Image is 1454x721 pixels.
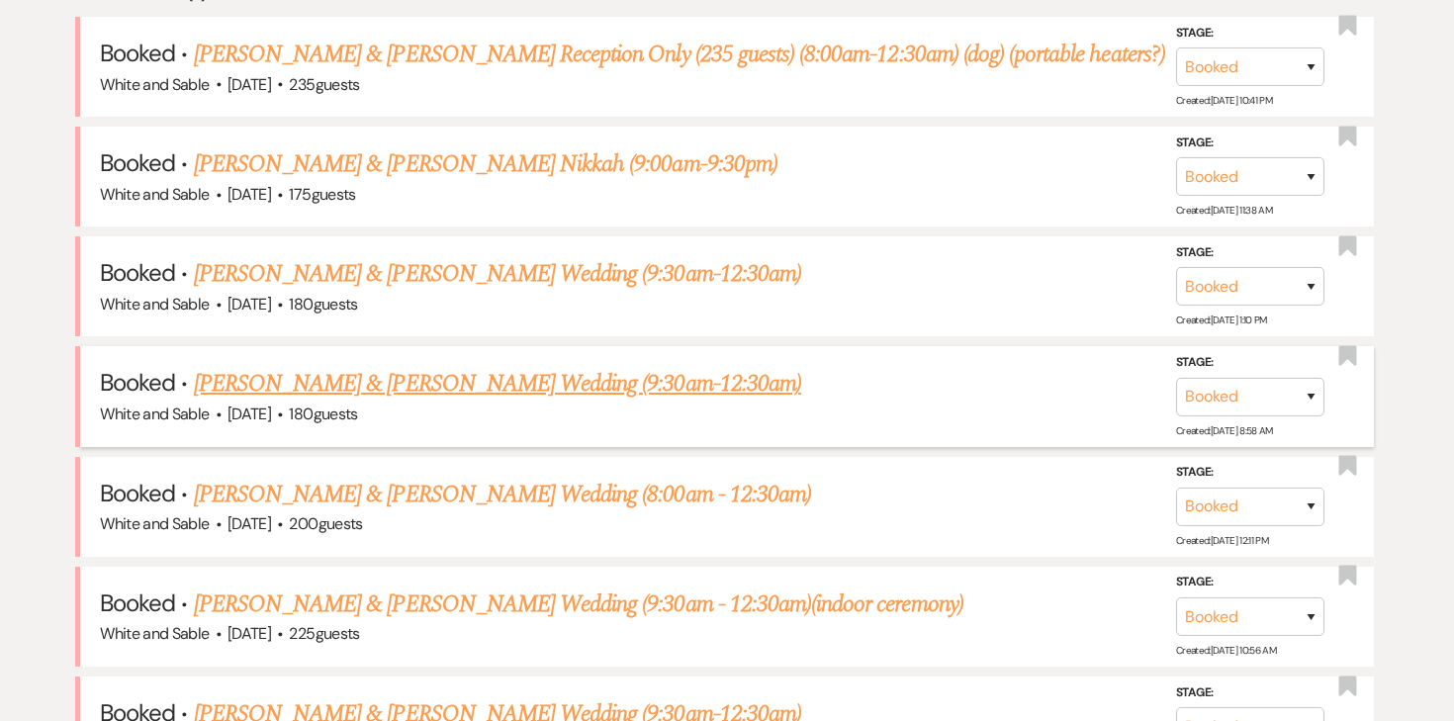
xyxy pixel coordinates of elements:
[194,366,801,402] a: [PERSON_NAME] & [PERSON_NAME] Wedding (9:30am-12:30am)
[1176,644,1276,657] span: Created: [DATE] 10:56 AM
[100,404,209,424] span: White and Sable
[1176,204,1272,217] span: Created: [DATE] 11:38 AM
[227,513,271,534] span: [DATE]
[194,477,811,512] a: [PERSON_NAME] & [PERSON_NAME] Wedding (8:00am - 12:30am)
[227,623,271,644] span: [DATE]
[100,367,175,398] span: Booked
[289,294,357,315] span: 180 guests
[289,623,359,644] span: 225 guests
[227,294,271,315] span: [DATE]
[1176,534,1268,547] span: Created: [DATE] 12:11 PM
[194,37,1165,72] a: [PERSON_NAME] & [PERSON_NAME] Reception Only (235 guests) (8:00am-12:30am) (dog) (portable heaters?)
[227,404,271,424] span: [DATE]
[1176,133,1324,154] label: Stage:
[1176,682,1324,704] label: Stage:
[100,38,175,68] span: Booked
[289,513,362,534] span: 200 guests
[1176,314,1267,326] span: Created: [DATE] 1:10 PM
[1176,572,1324,593] label: Stage:
[1176,424,1273,437] span: Created: [DATE] 8:58 AM
[289,184,355,205] span: 175 guests
[100,294,209,315] span: White and Sable
[227,74,271,95] span: [DATE]
[194,146,777,182] a: [PERSON_NAME] & [PERSON_NAME] Nikkah (9:00am-9:30pm)
[1176,242,1324,264] label: Stage:
[100,257,175,288] span: Booked
[289,404,357,424] span: 180 guests
[194,256,801,292] a: [PERSON_NAME] & [PERSON_NAME] Wedding (9:30am-12:30am)
[1176,462,1324,484] label: Stage:
[289,74,359,95] span: 235 guests
[1176,94,1272,107] span: Created: [DATE] 10:41 PM
[194,586,963,622] a: [PERSON_NAME] & [PERSON_NAME] Wedding (9:30am - 12:30am)(indoor ceremony)
[227,184,271,205] span: [DATE]
[1176,352,1324,374] label: Stage:
[1176,22,1324,44] label: Stage:
[100,587,175,618] span: Booked
[100,478,175,508] span: Booked
[100,74,209,95] span: White and Sable
[100,513,209,534] span: White and Sable
[100,147,175,178] span: Booked
[100,184,209,205] span: White and Sable
[100,623,209,644] span: White and Sable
